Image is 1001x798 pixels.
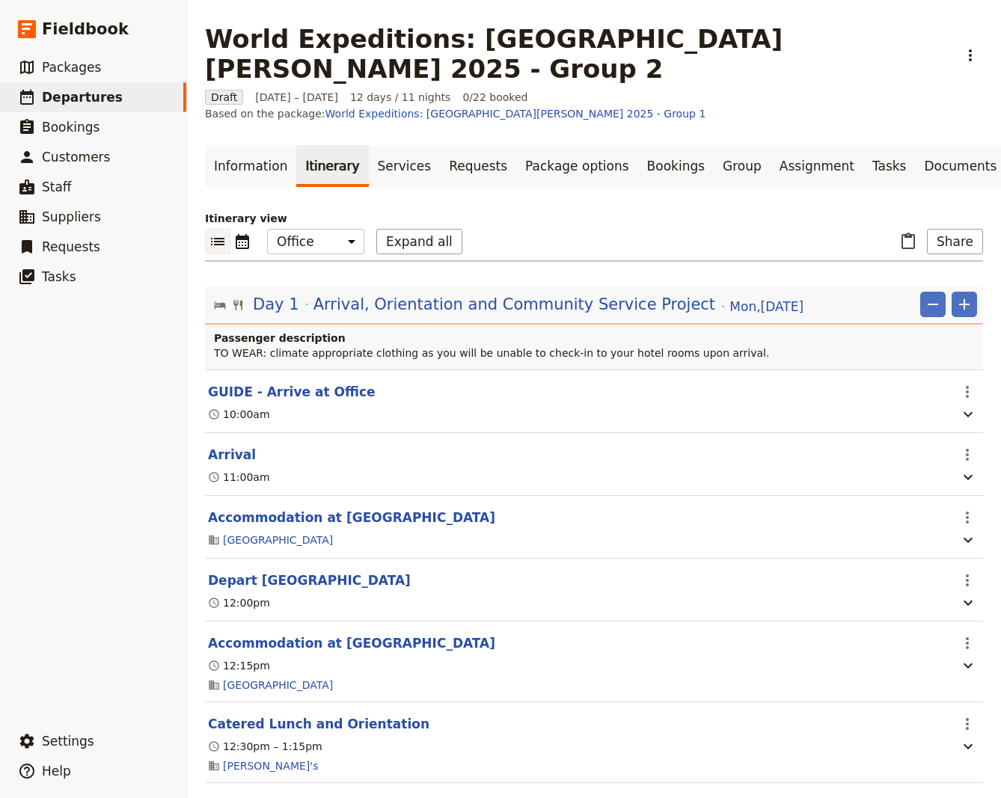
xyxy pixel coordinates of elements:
[205,90,243,105] span: Draft
[516,145,637,187] a: Package options
[214,293,803,316] button: Edit day information
[205,106,705,121] span: Based on the package:
[462,90,527,105] span: 0/22 booked
[42,179,72,194] span: Staff
[958,43,983,68] button: Actions
[208,658,270,673] div: 12:15pm
[208,446,256,464] button: Edit this itinerary item
[296,145,368,187] a: Itinerary
[205,229,230,254] button: List view
[42,90,123,105] span: Departures
[714,145,771,187] a: Group
[205,24,949,84] h1: World Expeditions: [GEOGRAPHIC_DATA][PERSON_NAME] 2025 - Group 2
[208,407,270,422] div: 10:00am
[214,331,977,346] h4: Passenger description
[440,145,516,187] a: Requests
[205,145,296,187] a: Information
[208,739,322,754] div: 12:30pm – 1:15pm
[223,678,333,693] a: [GEOGRAPHIC_DATA]
[208,595,270,610] div: 12:00pm
[313,293,715,316] span: Arrival, Orientation and Community Service Project
[863,145,916,187] a: Tasks
[369,145,441,187] a: Services
[952,292,977,317] button: Add
[214,347,769,359] span: TO WEAR: climate appropriate clothing as you will be unable to check-in to your hotel rooms upon ...
[955,442,980,467] button: Actions
[325,108,706,120] a: World Expeditions: [GEOGRAPHIC_DATA][PERSON_NAME] 2025 - Group 1
[729,298,803,316] span: Mon , [DATE]
[42,60,101,75] span: Packages
[955,711,980,737] button: Actions
[42,764,71,779] span: Help
[253,293,299,316] span: Day 1
[955,505,980,530] button: Actions
[208,715,429,733] button: Edit this itinerary item
[955,630,980,656] button: Actions
[42,209,101,224] span: Suppliers
[208,509,495,527] button: Edit this itinerary item
[896,229,921,254] button: Paste itinerary item
[208,571,411,589] button: Edit this itinerary item
[42,120,100,135] span: Bookings
[230,229,255,254] button: Calendar view
[42,150,110,165] span: Customers
[376,229,462,254] button: Expand all
[920,292,946,317] button: Remove
[350,90,451,105] span: 12 days / 11 nights
[205,211,983,226] p: Itinerary view
[771,145,863,187] a: Assignment
[223,532,333,547] a: [GEOGRAPHIC_DATA]
[208,634,495,652] button: Edit this itinerary item
[42,269,76,284] span: Tasks
[42,18,129,40] span: Fieldbook
[42,239,100,254] span: Requests
[638,145,714,187] a: Bookings
[223,758,318,773] a: [PERSON_NAME]'s
[208,470,270,485] div: 11:00am
[955,568,980,593] button: Actions
[955,379,980,405] button: Actions
[255,90,338,105] span: [DATE] – [DATE]
[927,229,983,254] button: Share
[208,383,376,401] button: Edit this itinerary item
[42,734,94,749] span: Settings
